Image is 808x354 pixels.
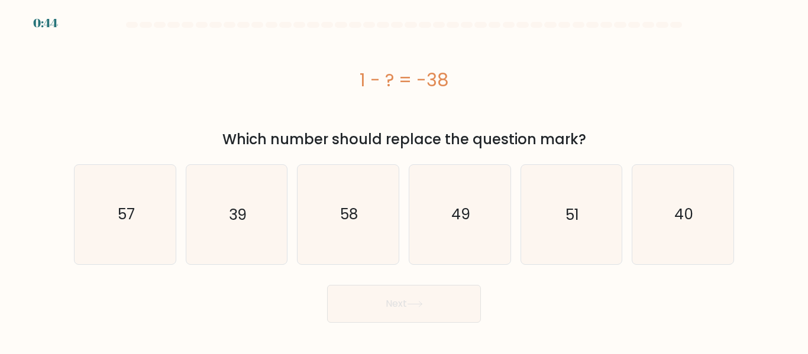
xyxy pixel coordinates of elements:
[33,14,58,32] div: 0:44
[565,204,579,225] text: 51
[674,204,693,225] text: 40
[81,129,727,150] div: Which number should replace the question mark?
[340,204,358,225] text: 58
[117,204,134,225] text: 57
[327,285,481,323] button: Next
[74,67,734,93] div: 1 - ? = -38
[451,204,470,225] text: 49
[229,204,247,225] text: 39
